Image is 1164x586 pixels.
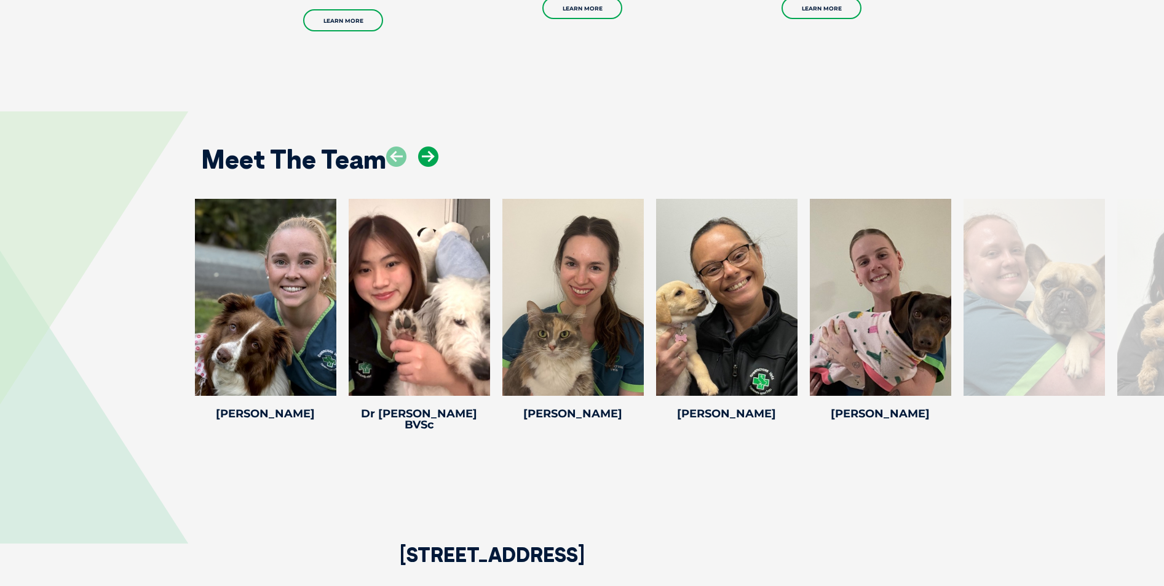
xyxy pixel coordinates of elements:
[349,408,490,430] h4: Dr [PERSON_NAME] BVSc
[502,408,644,419] h4: [PERSON_NAME]
[303,9,383,31] a: Learn More
[400,545,585,586] h2: [STREET_ADDRESS]
[810,408,951,419] h4: [PERSON_NAME]
[195,408,336,419] h4: [PERSON_NAME]
[201,146,386,172] h2: Meet The Team
[656,408,798,419] h4: [PERSON_NAME]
